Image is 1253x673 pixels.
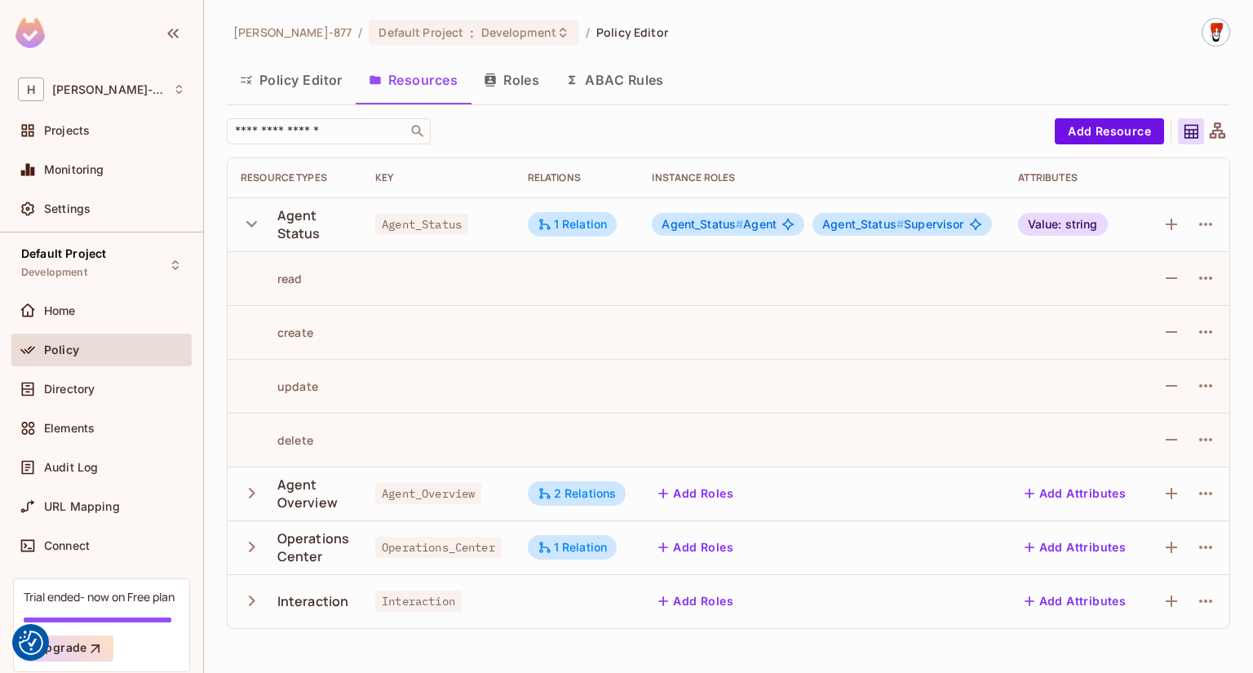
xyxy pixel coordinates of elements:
button: Resources [356,60,471,100]
img: Harkirat Singh [1202,19,1229,46]
span: H [18,77,44,101]
button: Add Roles [652,588,740,614]
span: : [469,26,475,39]
div: Attributes [1018,171,1133,184]
div: Resource Types [241,171,349,184]
img: SReyMgAAAABJRU5ErkJggg== [15,18,45,48]
button: Upgrade [24,635,113,662]
div: Value: string [1018,213,1108,236]
span: Projects [44,124,90,137]
span: Interaction [375,591,462,612]
button: Consent Preferences [19,631,43,655]
div: Interaction [277,592,349,610]
div: Operations Center [277,529,350,565]
button: Add Attributes [1018,480,1133,507]
div: Trial ended- now on Free plan [24,589,175,604]
button: Add Attributes [1018,534,1133,560]
span: Agent_Overview [375,483,481,504]
img: Revisit consent button [19,631,43,655]
li: / [586,24,590,40]
div: delete [241,432,313,448]
span: # [897,217,904,231]
div: read [241,271,303,286]
div: create [241,325,313,340]
span: Development [481,24,556,40]
button: Add Attributes [1018,588,1133,614]
div: Agent Overview [277,476,350,511]
div: 2 Relations [538,486,617,501]
span: # [736,217,743,231]
button: Add Roles [652,534,740,560]
span: Agent_Status [662,217,743,231]
span: Workspace: Harkirat-877 [52,83,165,96]
span: Default Project [379,24,463,40]
span: Agent [662,218,777,231]
li: / [358,24,362,40]
button: Policy Editor [227,60,356,100]
div: 1 Relation [538,217,608,232]
span: Directory [44,383,95,396]
span: Monitoring [44,163,104,176]
div: Instance roles [652,171,991,184]
span: Policy [44,343,79,356]
div: Key [375,171,502,184]
div: 1 Relation [538,540,608,555]
span: Settings [44,202,91,215]
div: update [241,379,318,394]
span: the active workspace [233,24,352,40]
span: Elements [44,422,95,435]
span: Connect [44,539,90,552]
span: URL Mapping [44,500,120,513]
span: Operations_Center [375,537,502,558]
span: Policy Editor [596,24,668,40]
span: Agent_Status [375,214,468,235]
span: Development [21,266,87,279]
span: Audit Log [44,461,98,474]
span: Home [44,304,76,317]
button: Roles [471,60,552,100]
div: Relations [528,171,626,184]
span: Agent_Status [822,217,904,231]
div: Agent Status [277,206,350,242]
span: Default Project [21,247,106,260]
button: Add Roles [652,480,740,507]
button: ABAC Rules [552,60,677,100]
button: Add Resource [1055,118,1164,144]
span: Supervisor [822,218,963,231]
